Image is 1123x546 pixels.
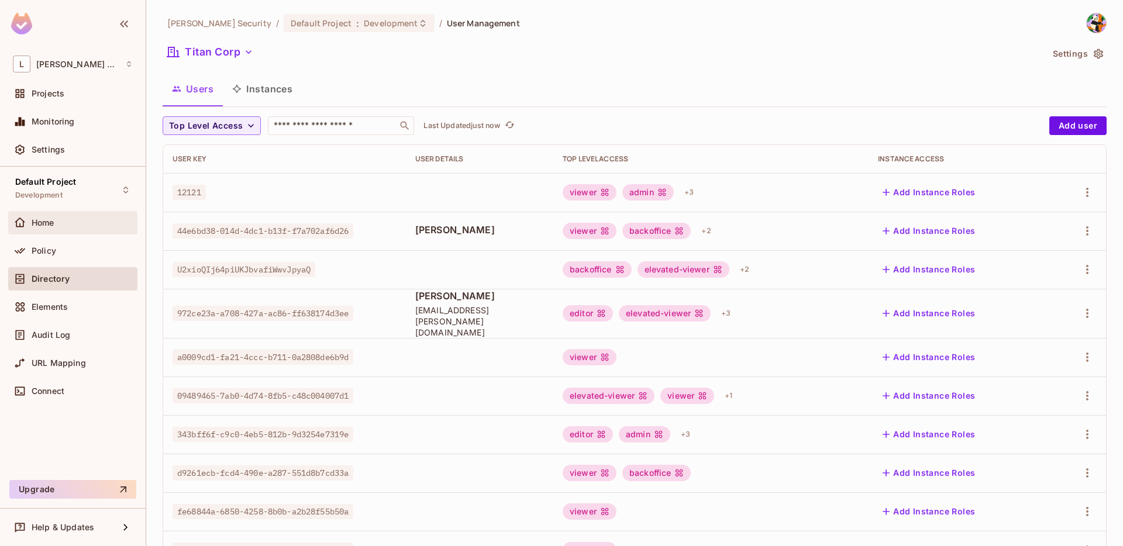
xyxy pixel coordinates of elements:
span: 09489465-7ab0-4d74-8fb5-c48c004007d1 [173,388,353,403]
span: Default Project [15,177,76,186]
span: a0009cd1-fa21-4ccc-b711-0a2808de6b9d [173,350,353,365]
div: + 1 [720,386,737,405]
span: Elements [32,302,68,312]
button: Add Instance Roles [878,183,980,202]
span: [PERSON_NAME] [415,223,544,236]
span: Top Level Access [169,119,243,133]
div: elevated-viewer [563,388,654,404]
div: backoffice [622,223,691,239]
button: refresh [502,119,516,133]
button: Add Instance Roles [878,502,980,521]
button: Add Instance Roles [878,386,980,405]
button: Add Instance Roles [878,222,980,240]
span: Help & Updates [32,523,94,532]
button: Top Level Access [163,116,261,135]
div: viewer [563,503,616,520]
div: Instance Access [878,154,1041,164]
span: Development [364,18,418,29]
img: SReyMgAAAABJRU5ErkJggg== [11,13,32,34]
button: Settings [1048,44,1107,63]
div: editor [563,305,613,322]
span: Development [15,191,63,200]
p: Last Updated just now [423,121,500,130]
span: [EMAIL_ADDRESS][PERSON_NAME][DOMAIN_NAME] [415,305,544,338]
span: fe68844a-6850-4258-8b0b-a2b28f55b50a [173,504,353,519]
span: refresh [505,120,515,132]
div: elevated-viewer [619,305,711,322]
div: Top Level Access [563,154,859,164]
button: Add Instance Roles [878,425,980,444]
span: Click to refresh data [500,119,516,133]
button: Add Instance Roles [878,348,980,367]
span: Monitoring [32,117,75,126]
span: U2xioQIj64piUKJbvafiWwvJpyaQ [173,262,315,277]
span: Projects [32,89,64,98]
span: Settings [32,145,65,154]
span: 12121 [173,185,206,200]
div: + 3 [680,183,698,202]
img: David Mamistvalov [1087,13,1106,33]
div: viewer [563,223,616,239]
div: + 3 [676,425,695,444]
span: 44e6bd38-014d-4dc1-b13f-f7a702af6d26 [173,223,353,239]
span: L [13,56,30,72]
span: URL Mapping [32,358,86,368]
div: viewer [563,349,616,365]
span: d9261ecb-fcd4-490e-a287-551d8b7cd33a [173,465,353,481]
span: 343bff6f-c9c0-4eb5-812b-9d3254e7319e [173,427,353,442]
div: backoffice [622,465,691,481]
span: Policy [32,246,56,255]
button: Add user [1049,116,1107,135]
div: User Details [415,154,544,164]
span: : [356,19,360,28]
div: admin [619,426,670,443]
span: Workspace: Lumia Security [36,60,119,69]
button: Upgrade [9,480,136,499]
button: Titan Corp [163,43,258,61]
span: Home [32,218,54,227]
span: the active workspace [167,18,271,29]
span: Default Project [291,18,352,29]
span: User Management [447,18,520,29]
div: viewer [563,465,616,481]
div: + 2 [697,222,715,240]
div: viewer [660,388,714,404]
span: Connect [32,386,64,396]
span: 972ce23a-a708-427a-ac86-ff638174d3ee [173,306,353,321]
div: editor [563,426,613,443]
button: Add Instance Roles [878,304,980,323]
div: viewer [563,184,616,201]
span: [PERSON_NAME] [415,289,544,302]
div: elevated-viewer [638,261,729,278]
div: + 2 [735,260,754,279]
div: User Key [173,154,397,164]
div: + 3 [716,304,735,323]
button: Add Instance Roles [878,464,980,482]
li: / [276,18,279,29]
span: Audit Log [32,330,70,340]
button: Users [163,74,223,103]
span: Directory [32,274,70,284]
button: Add Instance Roles [878,260,980,279]
div: backoffice [563,261,632,278]
li: / [439,18,442,29]
div: admin [622,184,674,201]
button: Instances [223,74,302,103]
